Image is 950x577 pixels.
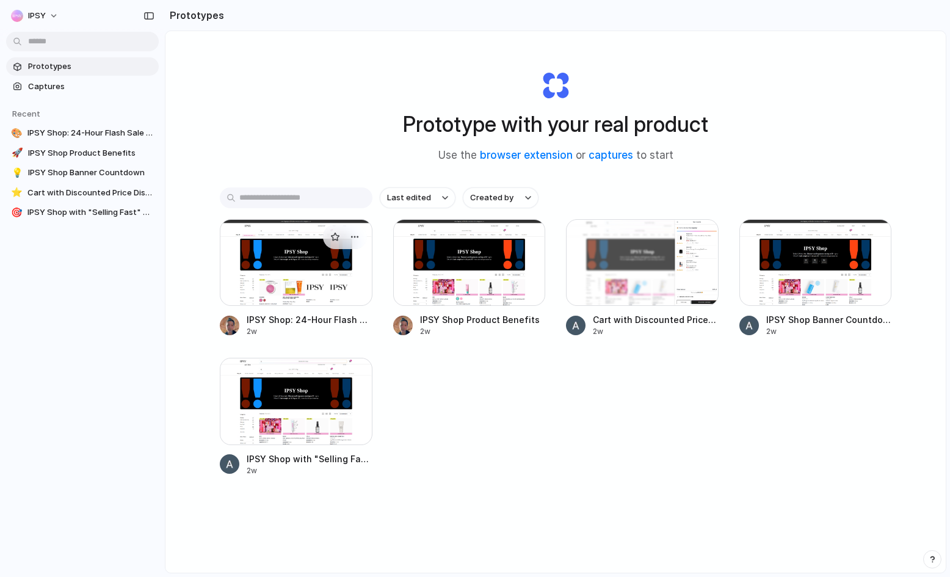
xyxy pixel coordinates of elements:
[380,187,455,208] button: Last edited
[28,81,154,93] span: Captures
[247,326,372,337] div: 2w
[6,203,159,222] a: 🎯IPSY Shop with "Selling Fast" Banners
[589,149,633,161] a: captures
[247,313,372,326] span: IPSY Shop: 24-Hour Flash Sale Highlight
[593,313,719,326] span: Cart with Discounted Price Display
[739,219,892,337] a: IPSY Shop Banner CountdownIPSY Shop Banner Countdown2w
[28,167,154,179] span: IPSY Shop Banner Countdown
[28,147,154,159] span: IPSY Shop Product Benefits
[387,192,431,204] span: Last edited
[470,192,513,204] span: Created by
[6,144,159,162] a: 🚀IPSY Shop Product Benefits
[6,184,159,202] a: ⭐Cart with Discounted Price Display
[27,187,154,199] span: Cart with Discounted Price Display
[6,57,159,76] a: Prototypes
[11,127,23,139] div: 🎨
[480,149,573,161] a: browser extension
[393,219,546,337] a: IPSY Shop Product BenefitsIPSY Shop Product Benefits2w
[247,465,372,476] div: 2w
[11,187,23,199] div: ⭐
[766,326,892,337] div: 2w
[463,187,538,208] button: Created by
[420,326,546,337] div: 2w
[27,127,154,139] span: IPSY Shop: 24-Hour Flash Sale Highlight
[28,10,46,22] span: IPSY
[247,452,372,465] span: IPSY Shop with "Selling Fast" Banners
[220,219,372,337] a: IPSY Shop: 24-Hour Flash Sale HighlightIPSY Shop: 24-Hour Flash Sale Highlight2w
[6,164,159,182] a: 💡IPSY Shop Banner Countdown
[593,326,719,337] div: 2w
[11,147,23,159] div: 🚀
[6,78,159,96] a: Captures
[27,206,154,219] span: IPSY Shop with "Selling Fast" Banners
[766,313,892,326] span: IPSY Shop Banner Countdown
[6,6,65,26] button: IPSY
[566,219,719,337] a: Cart with Discounted Price DisplayCart with Discounted Price Display2w
[12,109,40,118] span: Recent
[6,124,159,142] a: 🎨IPSY Shop: 24-Hour Flash Sale Highlight
[28,60,154,73] span: Prototypes
[420,313,546,326] span: IPSY Shop Product Benefits
[438,148,673,164] span: Use the or to start
[165,8,224,23] h2: Prototypes
[220,358,372,476] a: IPSY Shop with "Selling Fast" BannersIPSY Shop with "Selling Fast" Banners2w
[11,167,23,179] div: 💡
[403,108,708,140] h1: Prototype with your real product
[11,206,23,219] div: 🎯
